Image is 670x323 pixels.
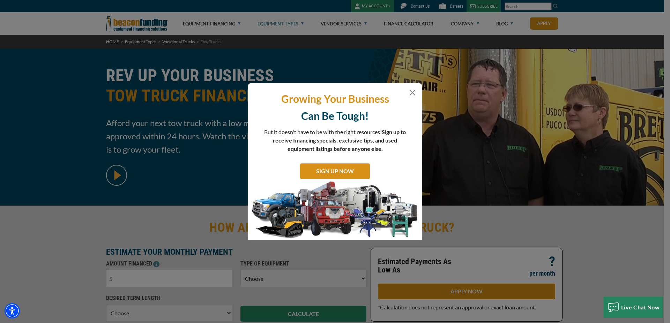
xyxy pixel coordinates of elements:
[253,92,417,106] p: Growing Your Business
[604,297,663,318] button: Live Chat Now
[273,129,406,152] span: Sign up to receive financing specials, exclusive tips, and used equipment listings before anyone ...
[5,303,20,318] div: Accessibility Menu
[408,89,417,97] button: Close
[264,128,406,153] p: But it doesn't have to be with the right resources!
[253,109,417,123] p: Can Be Tough!
[621,304,660,310] span: Live Chat Now
[300,163,370,179] a: SIGN UP NOW
[248,181,422,240] img: subscribe-modal.jpg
